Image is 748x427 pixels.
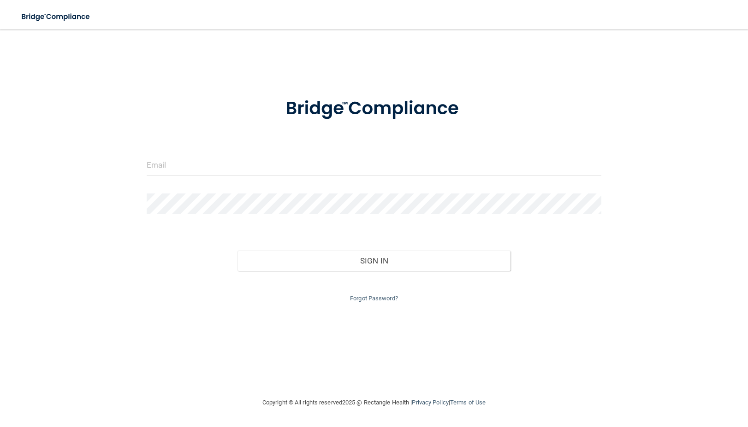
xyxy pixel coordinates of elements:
[147,155,602,175] input: Email
[14,7,99,26] img: bridge_compliance_login_screen.278c3ca4.svg
[237,251,511,271] button: Sign In
[412,399,448,406] a: Privacy Policy
[350,295,398,302] a: Forgot Password?
[206,388,542,417] div: Copyright © All rights reserved 2025 @ Rectangle Health | |
[450,399,486,406] a: Terms of Use
[267,85,481,133] img: bridge_compliance_login_screen.278c3ca4.svg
